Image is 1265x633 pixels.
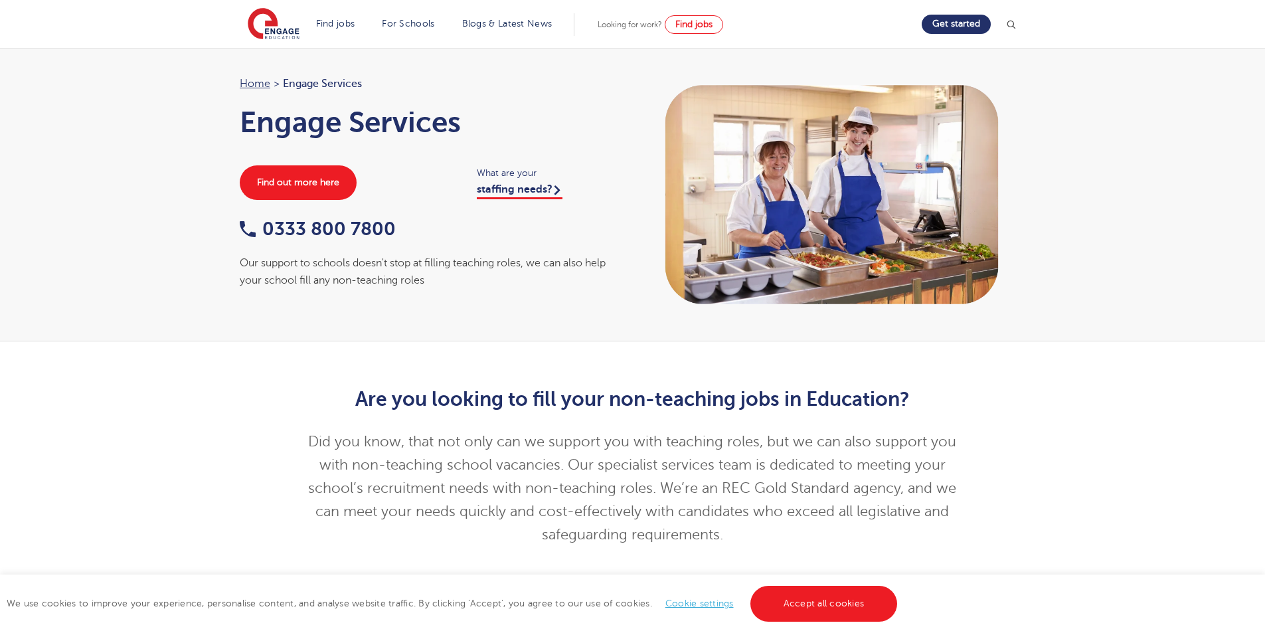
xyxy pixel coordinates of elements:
[308,434,956,543] span: Did you know, that not only can we support you with teaching roles, but we can also support you w...
[248,8,299,41] img: Engage Education
[665,598,734,608] a: Cookie settings
[462,19,552,29] a: Blogs & Latest News
[922,15,991,34] a: Get started
[675,19,713,29] span: Find jobs
[274,78,280,90] span: >
[477,165,620,181] span: What are your
[240,219,396,239] a: 0333 800 7800
[240,78,270,90] a: Home
[240,254,620,290] div: Our support to schools doesn't stop at filling teaching roles, we can also help your school fill ...
[283,75,362,92] span: Engage Services
[665,15,723,34] a: Find jobs
[598,20,662,29] span: Looking for work?
[750,586,898,622] a: Accept all cookies
[7,598,900,608] span: We use cookies to improve your experience, personalise content, and analyse website traffic. By c...
[316,19,355,29] a: Find jobs
[307,388,958,410] h2: Are you looking to fill your non-teaching jobs in Education?
[240,75,620,92] nav: breadcrumb
[240,106,620,139] h1: Engage Services
[382,19,434,29] a: For Schools
[240,165,357,200] a: Find out more here
[477,183,562,199] a: staffing needs?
